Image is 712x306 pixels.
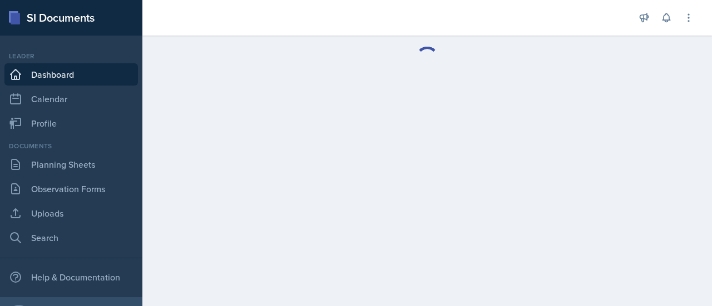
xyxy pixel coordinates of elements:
[4,112,138,134] a: Profile
[4,227,138,249] a: Search
[4,153,138,175] a: Planning Sheets
[4,202,138,224] a: Uploads
[4,88,138,110] a: Calendar
[4,266,138,288] div: Help & Documentation
[4,141,138,151] div: Documents
[4,178,138,200] a: Observation Forms
[4,63,138,86] a: Dashboard
[4,51,138,61] div: Leader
